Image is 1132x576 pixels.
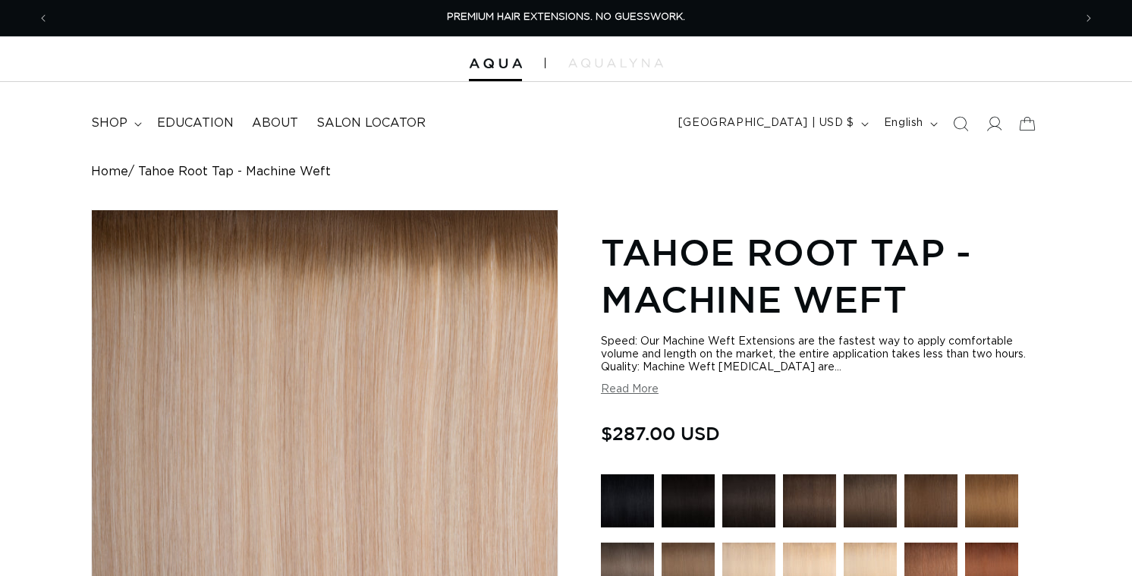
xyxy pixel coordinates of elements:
a: 4AB Medium Ash Brown - Machine Weft [844,474,897,535]
img: 1 Black - Machine Weft [601,474,654,527]
a: Home [91,165,128,179]
button: Previous announcement [27,4,60,33]
a: 2 Dark Brown - Machine Weft [783,474,836,535]
img: 4 Medium Brown - Machine Weft [904,474,957,527]
button: Next announcement [1072,4,1105,33]
span: Education [157,115,234,131]
span: English [884,115,923,131]
button: English [875,109,944,138]
a: 1 Black - Machine Weft [601,474,654,535]
a: 1N Natural Black - Machine Weft [662,474,715,535]
a: 4 Medium Brown - Machine Weft [904,474,957,535]
img: Aqua Hair Extensions [469,58,522,69]
a: Education [148,106,243,140]
summary: Search [944,107,977,140]
h1: Tahoe Root Tap - Machine Weft [601,228,1041,323]
img: 1B Soft Black - Machine Weft [722,474,775,527]
img: 4AB Medium Ash Brown - Machine Weft [844,474,897,527]
a: About [243,106,307,140]
button: Read More [601,383,659,396]
img: 2 Dark Brown - Machine Weft [783,474,836,527]
span: Tahoe Root Tap - Machine Weft [138,165,331,179]
summary: shop [82,106,148,140]
nav: breadcrumbs [91,165,1041,179]
img: 1N Natural Black - Machine Weft [662,474,715,527]
a: 6 Light Brown - Machine Weft [965,474,1018,535]
span: Salon Locator [316,115,426,131]
span: [GEOGRAPHIC_DATA] | USD $ [678,115,854,131]
a: 1B Soft Black - Machine Weft [722,474,775,535]
span: About [252,115,298,131]
span: PREMIUM HAIR EXTENSIONS. NO GUESSWORK. [447,12,685,22]
img: aqualyna.com [568,58,663,68]
img: 6 Light Brown - Machine Weft [965,474,1018,527]
span: $287.00 USD [601,419,720,448]
button: [GEOGRAPHIC_DATA] | USD $ [669,109,875,138]
a: Salon Locator [307,106,435,140]
div: Speed: Our Machine Weft Extensions are the fastest way to apply comfortable volume and length on ... [601,335,1041,374]
span: shop [91,115,127,131]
